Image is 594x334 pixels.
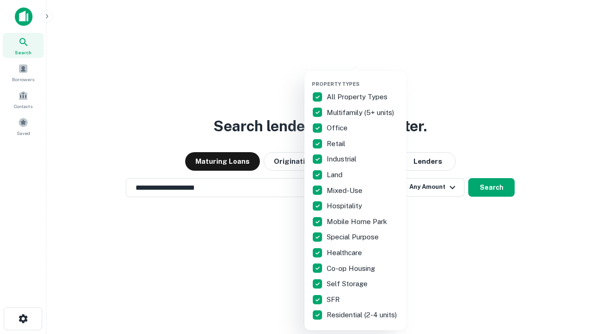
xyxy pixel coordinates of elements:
iframe: Chat Widget [548,260,594,304]
p: SFR [327,294,342,305]
p: Industrial [327,154,358,165]
p: Land [327,169,344,180]
p: Special Purpose [327,231,381,243]
p: Retail [327,138,347,149]
p: Healthcare [327,247,364,258]
p: Self Storage [327,278,369,289]
p: Hospitality [327,200,364,212]
p: Residential (2-4 units) [327,309,399,321]
p: Mobile Home Park [327,216,389,227]
span: Property Types [312,81,360,87]
p: Mixed-Use [327,185,364,196]
p: Office [327,122,349,134]
p: Multifamily (5+ units) [327,107,396,118]
p: All Property Types [327,91,389,103]
p: Co-op Housing [327,263,377,274]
